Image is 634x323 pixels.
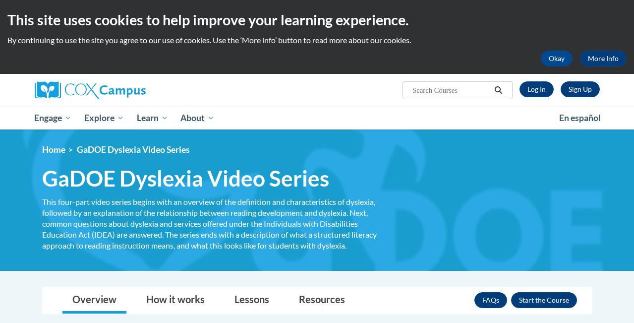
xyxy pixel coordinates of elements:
a: How it works [136,287,215,314]
span: Learn [137,112,168,124]
a: Learn [130,107,174,129]
a: En español [553,108,607,129]
div: Main menu [27,107,607,129]
a: Overview [62,287,126,314]
a: Log In [519,81,554,97]
a: Explore [78,107,130,129]
a: Lessons [225,287,279,314]
a: Home [42,144,65,155]
span: About [180,112,214,124]
p: By continuing to use the site you agree to our use of cookies. Use the ‘More info’ button to read... [7,35,627,46]
span: GaDOE Dyslexia Video Series [77,144,190,155]
a: Cox Campus [35,81,213,99]
a: About [174,107,221,129]
a: Resources [289,287,355,314]
span: GaDOE Dyslexia Video Series [42,165,329,192]
a: More Info [580,51,627,66]
a: FAQs [474,292,507,308]
input: Search Courses [411,84,491,96]
a: Register [561,81,600,97]
button: Enroll [511,292,577,308]
a: Engage [28,107,78,129]
span: Engage [34,112,71,124]
img: Cox Campus [35,81,146,99]
div: This four-part video series begins with an overview of the definition and characteristics of dysl... [42,196,384,251]
button: Okay [541,51,573,66]
button: Search [491,84,506,96]
h2: This site uses cookies to help improve your learning experience. [7,10,627,30]
span: En español [559,113,601,123]
span: Explore [84,112,124,124]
